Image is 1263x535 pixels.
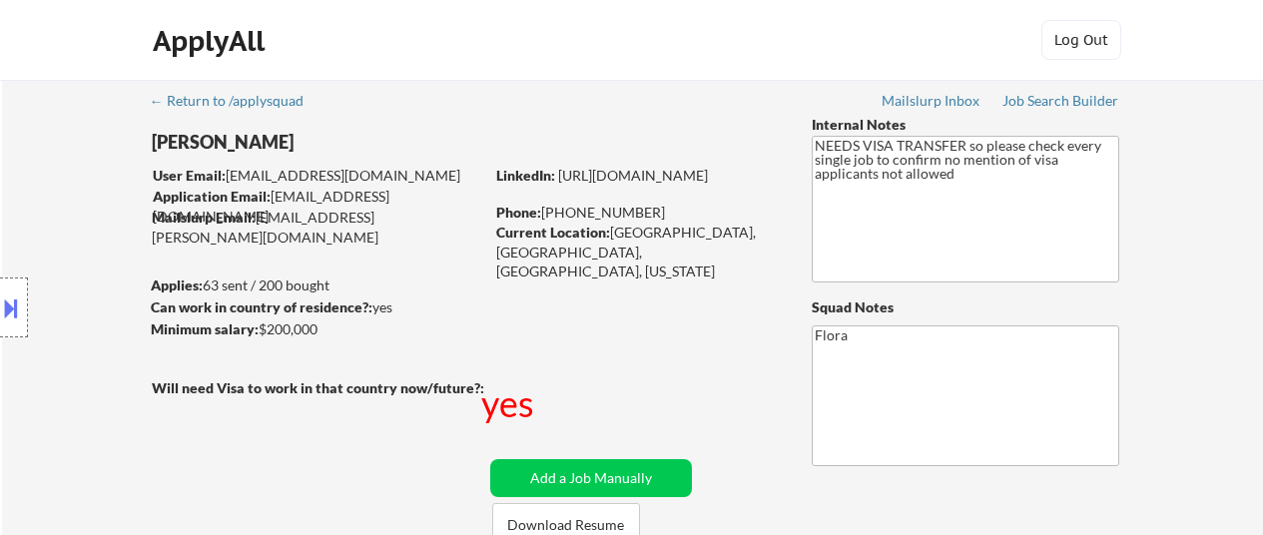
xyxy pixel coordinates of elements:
strong: Current Location: [496,224,610,241]
strong: LinkedIn: [496,167,555,184]
div: Squad Notes [812,297,1119,317]
button: Log Out [1041,20,1121,60]
div: Job Search Builder [1002,94,1119,108]
div: ← Return to /applysquad [150,94,322,108]
a: Mailslurp Inbox [882,93,981,113]
button: Add a Job Manually [490,459,692,497]
div: ApplyAll [153,24,271,58]
div: [GEOGRAPHIC_DATA], [GEOGRAPHIC_DATA], [GEOGRAPHIC_DATA], [US_STATE] [496,223,779,281]
div: yes [481,378,538,428]
div: [PHONE_NUMBER] [496,203,779,223]
strong: Phone: [496,204,541,221]
a: ← Return to /applysquad [150,93,322,113]
a: Job Search Builder [1002,93,1119,113]
div: Mailslurp Inbox [882,94,981,108]
a: [URL][DOMAIN_NAME] [558,167,708,184]
div: Internal Notes [812,115,1119,135]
